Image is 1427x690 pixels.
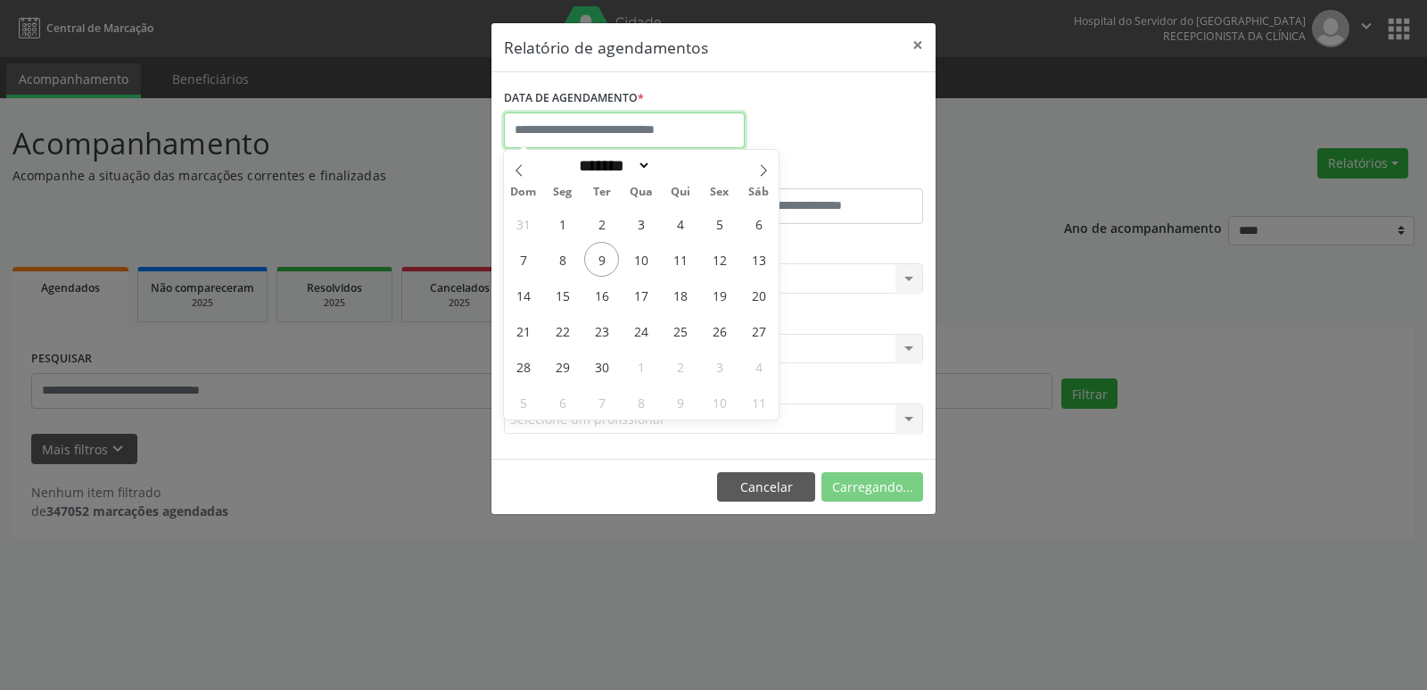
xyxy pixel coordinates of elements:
span: Setembro 27, 2025 [741,313,776,348]
span: Setembro 15, 2025 [545,278,580,312]
span: Setembro 4, 2025 [663,206,697,241]
span: Setembro 28, 2025 [506,349,540,384]
span: Qui [661,187,700,198]
button: Cancelar [717,472,815,503]
button: Close [900,23,936,67]
label: DATA DE AGENDAMENTO [504,85,644,112]
span: Outubro 7, 2025 [584,385,619,420]
span: Setembro 10, 2025 [623,242,658,277]
span: Setembro 18, 2025 [663,278,697,312]
h5: Relatório de agendamentos [504,36,708,59]
span: Sex [700,187,739,198]
span: Setembro 13, 2025 [741,242,776,277]
span: Setembro 3, 2025 [623,206,658,241]
label: ATÉ [718,161,923,188]
span: Seg [543,187,582,198]
span: Outubro 11, 2025 [741,385,776,420]
span: Setembro 9, 2025 [584,242,619,277]
span: Setembro 30, 2025 [584,349,619,384]
span: Setembro 1, 2025 [545,206,580,241]
span: Ter [582,187,622,198]
span: Outubro 3, 2025 [702,349,737,384]
span: Setembro 22, 2025 [545,313,580,348]
span: Setembro 17, 2025 [623,278,658,312]
span: Setembro 24, 2025 [623,313,658,348]
span: Outubro 2, 2025 [663,349,697,384]
span: Setembro 25, 2025 [663,313,697,348]
span: Outubro 10, 2025 [702,385,737,420]
span: Setembro 8, 2025 [545,242,580,277]
span: Setembro 23, 2025 [584,313,619,348]
span: Qua [622,187,661,198]
span: Setembro 12, 2025 [702,242,737,277]
span: Setembro 20, 2025 [741,278,776,312]
span: Outubro 1, 2025 [623,349,658,384]
span: Setembro 16, 2025 [584,278,619,312]
span: Setembro 5, 2025 [702,206,737,241]
span: Setembro 14, 2025 [506,278,540,312]
span: Setembro 7, 2025 [506,242,540,277]
span: Outubro 5, 2025 [506,385,540,420]
span: Outubro 4, 2025 [741,349,776,384]
span: Setembro 2, 2025 [584,206,619,241]
span: Setembro 29, 2025 [545,349,580,384]
span: Dom [504,187,543,198]
span: Setembro 6, 2025 [741,206,776,241]
input: Year [651,156,710,175]
span: Setembro 26, 2025 [702,313,737,348]
span: Outubro 8, 2025 [623,385,658,420]
span: Sáb [739,187,779,198]
span: Setembro 19, 2025 [702,278,737,312]
span: Setembro 11, 2025 [663,242,697,277]
span: Outubro 9, 2025 [663,385,697,420]
span: Outubro 6, 2025 [545,385,580,420]
button: Carregando... [821,472,923,503]
span: Setembro 21, 2025 [506,313,540,348]
select: Month [573,156,651,175]
span: Agosto 31, 2025 [506,206,540,241]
